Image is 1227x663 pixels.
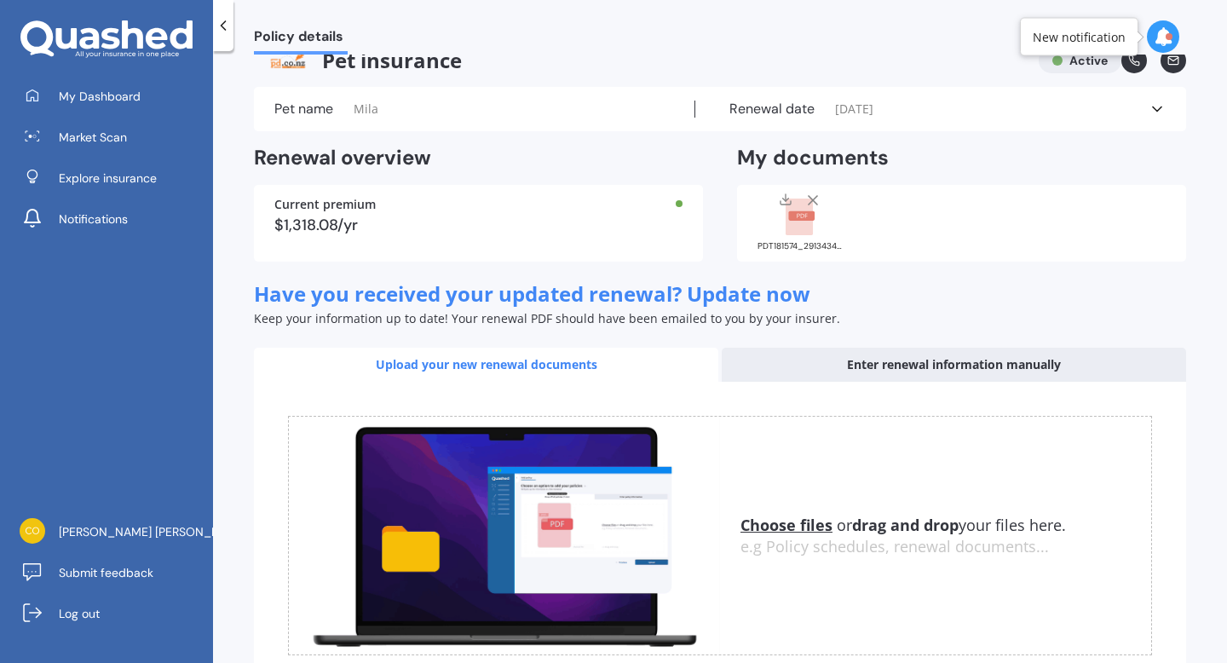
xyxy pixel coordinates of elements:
a: Explore insurance [13,161,213,195]
img: Dotsure.png [254,48,322,73]
span: [DATE] [835,101,873,118]
div: New notification [1033,28,1126,45]
span: [PERSON_NAME] [PERSON_NAME] [59,523,248,540]
span: Market Scan [59,129,127,146]
img: upload.de96410c8ce839c3fdd5.gif [289,417,720,654]
span: Policy details [254,28,348,51]
h2: My documents [737,145,889,171]
a: Submit feedback [13,556,213,590]
a: Log out [13,597,213,631]
div: Upload your new renewal documents [254,348,718,382]
div: Enter renewal information manually [722,348,1186,382]
span: Log out [59,605,100,622]
a: My Dashboard [13,79,213,113]
div: PDT181574_2913434_20251003.pdf [758,242,843,251]
label: Renewal date [729,101,815,118]
span: Keep your information up to date! Your renewal PDF should have been emailed to you by your insurer. [254,310,840,326]
span: Explore insurance [59,170,157,187]
span: Pet insurance [254,48,1025,73]
b: drag and drop [852,515,959,535]
div: $1,318.08/yr [274,217,683,233]
span: Mila [354,101,378,118]
span: or your files here. [740,515,1066,535]
span: Notifications [59,210,128,228]
a: [PERSON_NAME] [PERSON_NAME] [13,515,213,549]
span: Have you received your updated renewal? Update now [254,280,810,308]
a: Notifications [13,202,213,236]
div: Current premium [274,199,683,210]
div: e.g Policy schedules, renewal documents... [740,538,1151,556]
img: f51e3f7fff3504bb943ff36f450e8896 [20,518,45,544]
span: My Dashboard [59,88,141,105]
a: Market Scan [13,120,213,154]
h2: Renewal overview [254,145,703,171]
u: Choose files [740,515,832,535]
span: Submit feedback [59,564,153,581]
label: Pet name [274,101,333,118]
